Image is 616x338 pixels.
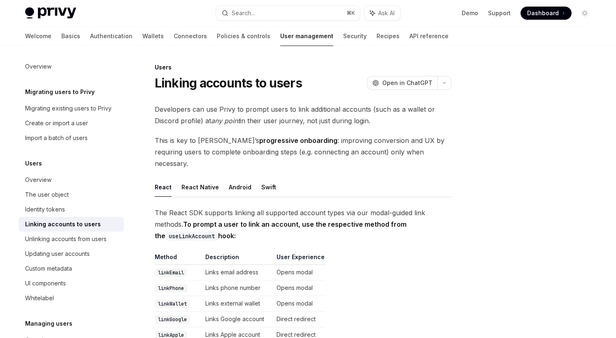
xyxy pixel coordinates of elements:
[155,253,202,265] th: Method
[273,296,325,312] td: Opens modal
[202,253,273,265] th: Description
[25,175,51,185] div: Overview
[377,26,400,46] a: Recipes
[364,6,400,21] button: Ask AI
[19,291,124,306] a: Whitelabel
[378,9,395,17] span: Ask AI
[25,133,88,143] div: Import a batch of users
[382,79,432,87] span: Open in ChatGPT
[19,172,124,187] a: Overview
[181,177,219,197] button: React Native
[25,118,88,128] div: Create or import a user
[25,26,51,46] a: Welcome
[19,202,124,217] a: Identity tokens
[165,232,218,241] code: useLinkAccount
[202,281,273,296] td: Links phone number
[280,26,333,46] a: User management
[155,177,172,197] button: React
[155,300,190,308] code: linkWallet
[19,116,124,131] a: Create or import a user
[155,63,451,71] div: Users
[273,312,325,327] td: Direct redirect
[25,264,72,274] div: Custom metadata
[232,8,255,18] div: Search...
[273,265,325,281] td: Opens modal
[25,219,101,229] div: Linking accounts to users
[273,253,325,265] th: User Experience
[521,7,572,20] a: Dashboard
[25,234,107,244] div: Unlinking accounts from users
[19,232,124,246] a: Unlinking accounts from users
[19,131,124,145] a: Import a batch of users
[25,205,65,214] div: Identity tokens
[25,319,72,329] h5: Managing users
[216,6,360,21] button: Search...⌘K
[61,26,80,46] a: Basics
[25,7,76,19] img: light logo
[202,296,273,312] td: Links external wallet
[19,59,124,74] a: Overview
[25,293,54,303] div: Whitelabel
[202,265,273,281] td: Links email address
[19,217,124,232] a: Linking accounts to users
[217,26,270,46] a: Policies & controls
[527,9,559,17] span: Dashboard
[462,9,478,17] a: Demo
[25,249,90,259] div: Updating user accounts
[346,10,355,16] span: ⌘ K
[261,177,276,197] button: Swift
[155,269,187,277] code: linkEmail
[19,187,124,202] a: The user object
[155,315,190,324] code: linkGoogle
[578,7,591,20] button: Toggle dark mode
[90,26,132,46] a: Authentication
[19,261,124,276] a: Custom metadata
[229,177,251,197] button: Android
[155,76,302,90] h1: Linking accounts to users
[25,62,51,71] div: Overview
[142,26,164,46] a: Wallets
[155,220,407,240] strong: To prompt a user to link an account, use the respective method from the hook:
[488,9,511,17] a: Support
[25,87,95,97] h5: Migrating users to Privy
[155,103,451,126] span: Developers can use Privy to prompt users to link additional accounts (such as a wallet or Discord...
[25,190,69,200] div: The user object
[202,312,273,327] td: Links Google account
[259,136,337,145] strong: progressive onboarding
[211,117,240,125] em: any point
[19,276,124,291] a: UI components
[155,135,451,169] span: This is key to [PERSON_NAME]’s : improving conversion and UX by requiring users to complete onboa...
[155,284,187,292] code: linkPhone
[273,281,325,296] td: Opens modal
[367,76,437,90] button: Open in ChatGPT
[25,103,112,113] div: Migrating existing users to Privy
[155,207,451,241] span: The React SDK supports linking all supported account types via our modal-guided link methods.
[343,26,367,46] a: Security
[25,278,66,288] div: UI components
[174,26,207,46] a: Connectors
[19,101,124,116] a: Migrating existing users to Privy
[19,246,124,261] a: Updating user accounts
[409,26,449,46] a: API reference
[25,159,42,168] h5: Users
